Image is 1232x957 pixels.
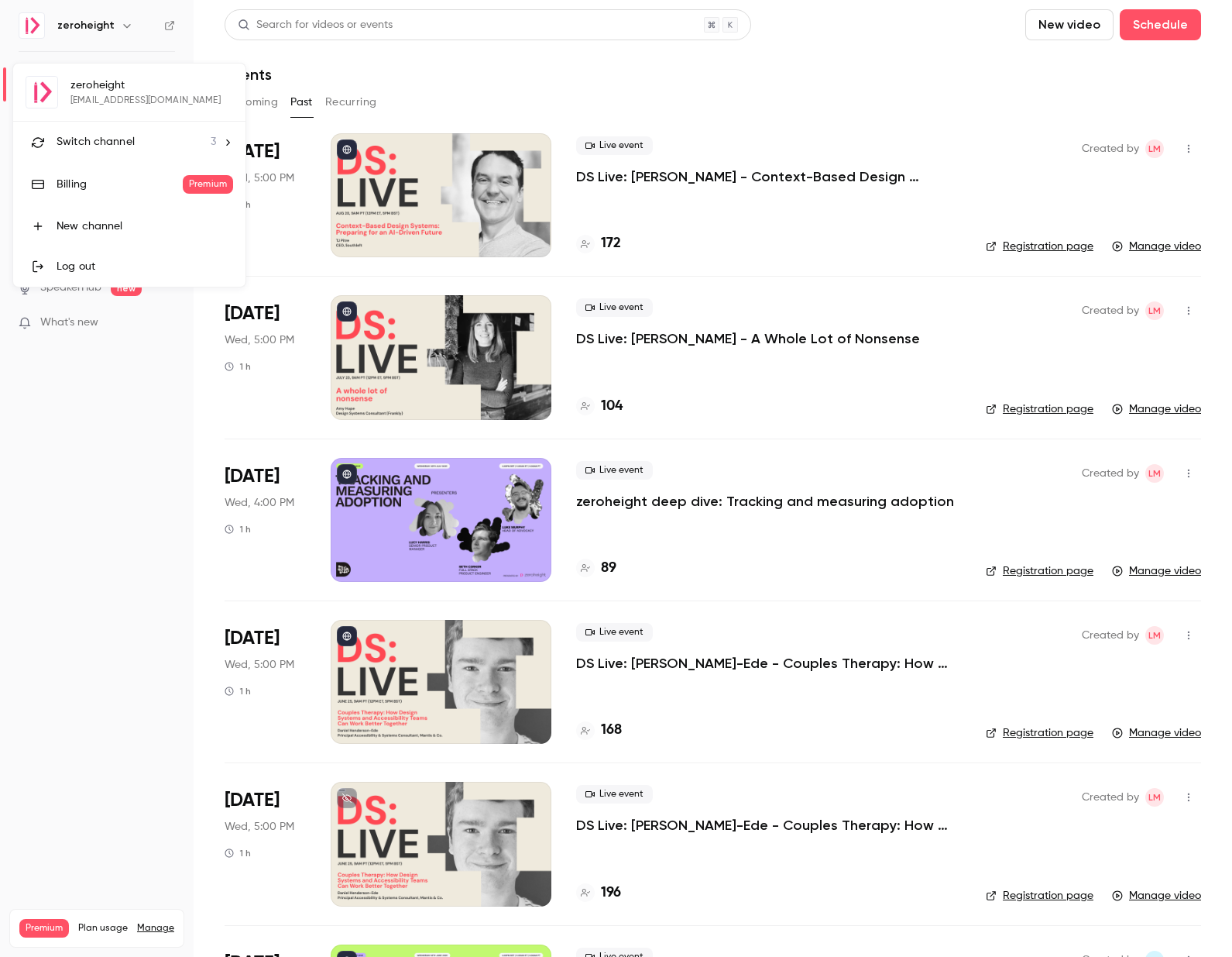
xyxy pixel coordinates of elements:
span: Switch channel [57,134,135,150]
div: Billing [57,177,183,192]
span: Premium [183,175,233,194]
span: 3 [211,134,216,150]
div: New channel [57,219,233,234]
div: Log out [57,259,233,274]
